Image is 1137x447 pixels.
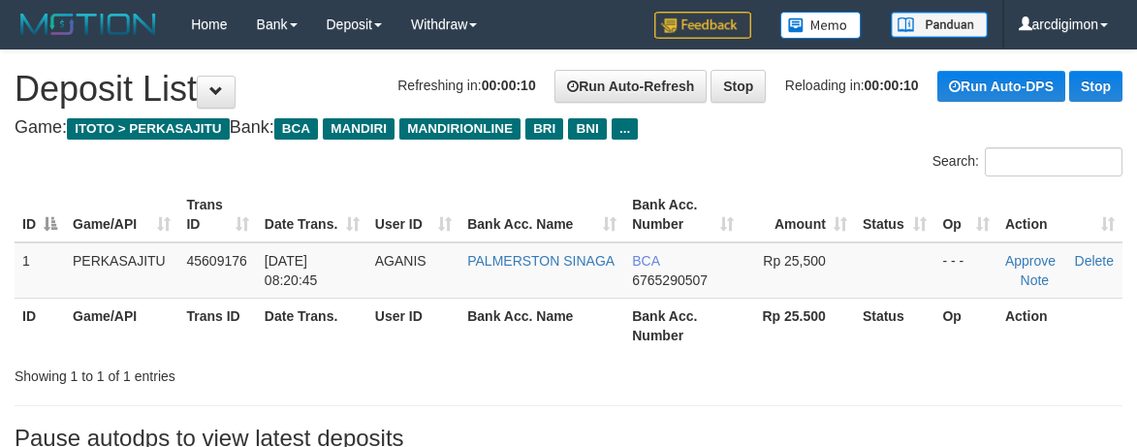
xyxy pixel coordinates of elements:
th: Date Trans.: activate to sort column ascending [257,187,367,242]
img: MOTION_logo.png [15,10,162,39]
a: Approve [1005,253,1056,269]
label: Search: [932,147,1122,176]
th: Bank Acc. Number: activate to sort column ascending [624,187,741,242]
th: Op [934,298,996,353]
span: BCA [274,118,318,140]
td: PERKASAJITU [65,242,178,299]
span: ... [612,118,638,140]
span: ITOTO > PERKASAJITU [67,118,230,140]
td: 1 [15,242,65,299]
th: Bank Acc. Name: activate to sort column ascending [459,187,624,242]
h4: Game: Bank: [15,118,1122,138]
th: ID [15,298,65,353]
span: Reloading in: [785,78,919,93]
span: Rp 25,500 [763,253,826,269]
img: panduan.png [891,12,988,38]
a: Stop [711,70,766,103]
th: Status [855,298,935,353]
a: Run Auto-Refresh [554,70,707,103]
input: Search: [985,147,1122,176]
th: Game/API: activate to sort column ascending [65,187,178,242]
th: Op: activate to sort column ascending [934,187,996,242]
th: Rp 25.500 [742,298,855,353]
h1: Deposit List [15,70,1122,109]
a: Note [1021,272,1050,288]
th: User ID: activate to sort column ascending [367,187,459,242]
th: Action: activate to sort column ascending [997,187,1122,242]
th: Status: activate to sort column ascending [855,187,935,242]
span: AGANIS [375,253,426,269]
a: Stop [1069,71,1122,102]
strong: 00:00:10 [482,78,536,93]
td: - - - [934,242,996,299]
img: Feedback.jpg [654,12,751,39]
a: PALMERSTON SINAGA [467,253,615,269]
img: Button%20Memo.svg [780,12,862,39]
a: Run Auto-DPS [937,71,1065,102]
a: Delete [1075,253,1114,269]
span: BRI [525,118,563,140]
th: Bank Acc. Name [459,298,624,353]
span: Copy 6765290507 to clipboard [632,272,708,288]
th: Bank Acc. Number [624,298,741,353]
th: Date Trans. [257,298,367,353]
th: User ID [367,298,459,353]
th: ID: activate to sort column descending [15,187,65,242]
th: Action [997,298,1122,353]
span: MANDIRIONLINE [399,118,521,140]
span: 45609176 [186,253,246,269]
span: BNI [568,118,606,140]
th: Trans ID: activate to sort column ascending [178,187,256,242]
span: Refreshing in: [397,78,535,93]
strong: 00:00:10 [865,78,919,93]
span: BCA [632,253,659,269]
div: Showing 1 to 1 of 1 entries [15,359,459,386]
span: [DATE] 08:20:45 [265,253,318,288]
span: MANDIRI [323,118,395,140]
th: Game/API [65,298,178,353]
th: Amount: activate to sort column ascending [742,187,855,242]
th: Trans ID [178,298,256,353]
